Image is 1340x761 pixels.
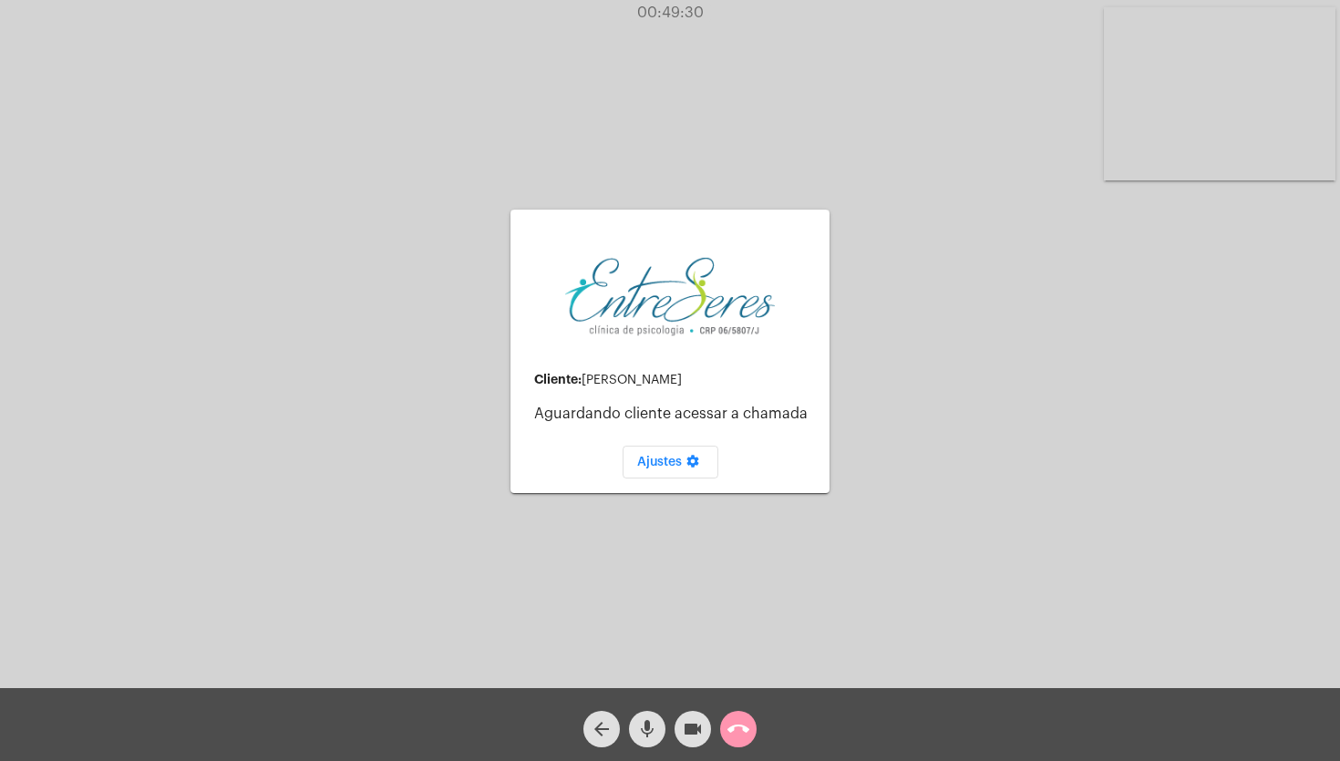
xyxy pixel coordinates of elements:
img: aa27006a-a7e4-c883-abf8-315c10fe6841.png [565,255,775,338]
mat-icon: mic [636,718,658,740]
span: 00:49:30 [637,5,704,20]
mat-icon: call_end [727,718,749,740]
span: Ajustes [637,456,704,468]
mat-icon: videocam [682,718,704,740]
button: Ajustes [623,446,718,478]
strong: Cliente: [534,373,582,386]
p: Aguardando cliente acessar a chamada [534,406,815,422]
mat-icon: settings [682,454,704,476]
mat-icon: arrow_back [591,718,613,740]
div: [PERSON_NAME] [534,373,815,387]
